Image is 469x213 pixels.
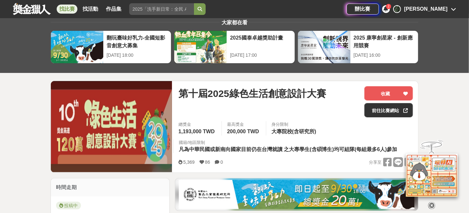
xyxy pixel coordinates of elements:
[80,5,101,14] a: 找活動
[107,52,168,59] div: [DATE] 18:00
[183,160,195,165] span: 5,369
[388,5,390,8] span: 2
[406,150,458,193] img: d2146d9a-e6f6-4337-9592-8cefde37ba6b.png
[354,34,415,49] div: 2025 康寧創星家 - 創新應用競賽
[230,52,291,59] div: [DATE] 17:00
[178,121,216,128] span: 總獎金
[298,30,418,64] a: 2025 康寧創星家 - 創新應用競賽[DATE] 16:00
[369,158,382,167] span: 分享至
[364,103,413,117] a: 前往比賽網站
[129,3,194,15] input: 2025「洗手新日常：全民 ALL IN」洗手歌全台徵選
[51,89,172,164] img: Cover Image
[178,86,326,101] span: 第十屆2025綠色生活創意設計大賽
[57,5,77,14] a: 找比賽
[103,5,124,14] a: 作品集
[271,121,318,128] div: 身分限制
[179,139,399,146] div: 國籍/地區限制
[205,160,210,165] span: 86
[178,129,215,134] span: 1,193,000 TWD
[221,160,223,165] span: 0
[393,5,401,13] div: 陳
[271,129,316,134] span: 大專院校(含研究所)
[179,180,415,209] img: 1c81a89c-c1b3-4fd6-9c6e-7d29d79abef5.jpg
[354,52,415,59] div: [DATE] 16:00
[364,86,413,101] button: 收藏
[174,30,295,64] a: 2025國泰卓越獎助計畫[DATE] 17:00
[179,147,397,152] span: 凡為中華民國或新南向國家目前仍在台灣就讀 之大專學生(含碩博生)均可組隊(每組最多6人)參加
[107,34,168,49] div: 翻玩臺味好乳力-全國短影音創意大募集
[404,5,448,13] div: [PERSON_NAME]
[230,34,291,49] div: 2025國泰卓越獎助計畫
[227,129,259,134] span: 200,000 TWD
[227,121,261,128] span: 最高獎金
[51,30,171,64] a: 翻玩臺味好乳力-全國短影音創意大募集[DATE] 18:00
[56,202,81,209] span: 投稿中
[220,20,249,25] span: 大家都在看
[347,4,379,15] a: 辦比賽
[51,178,169,196] div: 時間走期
